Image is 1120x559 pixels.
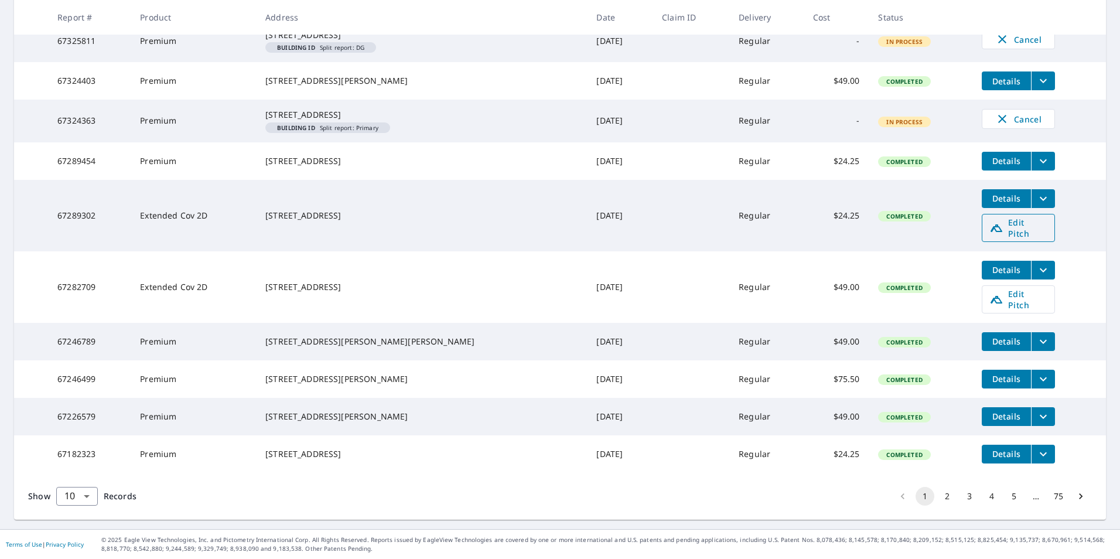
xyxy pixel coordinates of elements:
div: … [1027,490,1046,502]
span: Completed [879,413,929,421]
td: 67226579 [48,398,131,435]
span: Split report: DG [270,45,371,50]
td: 67289302 [48,180,131,251]
td: - [804,20,869,62]
button: detailsBtn-67289302 [982,189,1031,208]
button: Cancel [982,29,1055,49]
span: Details [989,76,1024,87]
td: 67324363 [48,100,131,142]
div: [STREET_ADDRESS] [265,29,578,41]
button: detailsBtn-67226579 [982,407,1031,426]
em: Building ID [277,125,315,131]
span: In Process [879,118,930,126]
td: Premium [131,360,256,398]
td: Premium [131,142,256,180]
em: Building ID [277,45,315,50]
button: filesDropdownBtn-67289302 [1031,189,1055,208]
div: Show 10 records [56,487,98,506]
p: © 2025 Eagle View Technologies, Inc. and Pictometry International Corp. All Rights Reserved. Repo... [101,536,1114,553]
div: [STREET_ADDRESS] [265,109,578,121]
a: Edit Pitch [982,214,1055,242]
span: In Process [879,38,930,46]
td: Extended Cov 2D [131,180,256,251]
span: Show [28,490,50,502]
span: Completed [879,158,929,166]
div: 10 [56,480,98,513]
span: Details [989,193,1024,204]
td: 67246499 [48,360,131,398]
button: Go to page 4 [982,487,1001,506]
span: Completed [879,451,929,459]
div: [STREET_ADDRESS][PERSON_NAME][PERSON_NAME] [265,336,578,347]
button: Go to page 2 [938,487,957,506]
span: Completed [879,376,929,384]
button: filesDropdownBtn-67282709 [1031,261,1055,279]
button: detailsBtn-67282709 [982,261,1031,279]
td: $75.50 [804,360,869,398]
a: Privacy Policy [46,540,84,548]
div: [STREET_ADDRESS][PERSON_NAME] [265,75,578,87]
td: [DATE] [587,360,653,398]
a: Edit Pitch [982,285,1055,313]
td: Premium [131,100,256,142]
td: Regular [729,142,804,180]
td: [DATE] [587,435,653,473]
td: Regular [729,435,804,473]
span: Details [989,264,1024,275]
td: Premium [131,435,256,473]
td: Regular [729,323,804,360]
td: 67325811 [48,20,131,62]
td: Regular [729,360,804,398]
td: 67182323 [48,435,131,473]
td: $49.00 [804,398,869,435]
span: Completed [879,284,929,292]
div: [STREET_ADDRESS] [265,281,578,293]
button: Go to page 3 [960,487,979,506]
button: filesDropdownBtn-67226579 [1031,407,1055,426]
button: detailsBtn-67246499 [982,370,1031,388]
span: Completed [879,212,929,220]
td: Extended Cov 2D [131,251,256,323]
span: Edit Pitch [989,217,1047,239]
nav: pagination navigation [892,487,1092,506]
span: Details [989,155,1024,166]
a: Terms of Use [6,540,42,548]
td: 67289454 [48,142,131,180]
p: | [6,541,84,548]
div: [STREET_ADDRESS][PERSON_NAME] [265,373,578,385]
button: filesDropdownBtn-67246499 [1031,370,1055,388]
td: Premium [131,323,256,360]
td: Regular [729,20,804,62]
button: page 1 [916,487,934,506]
button: detailsBtn-67182323 [982,445,1031,463]
button: filesDropdownBtn-67289454 [1031,152,1055,171]
td: 67246789 [48,323,131,360]
span: Cancel [994,112,1043,126]
td: [DATE] [587,142,653,180]
td: [DATE] [587,20,653,62]
button: Go to next page [1071,487,1090,506]
div: [STREET_ADDRESS] [265,155,578,167]
button: detailsBtn-67324403 [982,71,1031,90]
td: [DATE] [587,251,653,323]
td: $49.00 [804,251,869,323]
button: filesDropdownBtn-67324403 [1031,71,1055,90]
td: [DATE] [587,100,653,142]
td: Regular [729,100,804,142]
span: Details [989,373,1024,384]
button: detailsBtn-67246789 [982,332,1031,351]
td: Regular [729,251,804,323]
td: 67324403 [48,62,131,100]
td: Regular [729,180,804,251]
td: $49.00 [804,323,869,360]
span: Split report: Primary [270,125,385,131]
td: $24.25 [804,180,869,251]
td: Premium [131,20,256,62]
span: Records [104,490,136,502]
button: filesDropdownBtn-67246789 [1031,332,1055,351]
td: [DATE] [587,62,653,100]
span: Details [989,448,1024,459]
span: Cancel [994,32,1043,46]
td: $24.25 [804,142,869,180]
button: Cancel [982,109,1055,129]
